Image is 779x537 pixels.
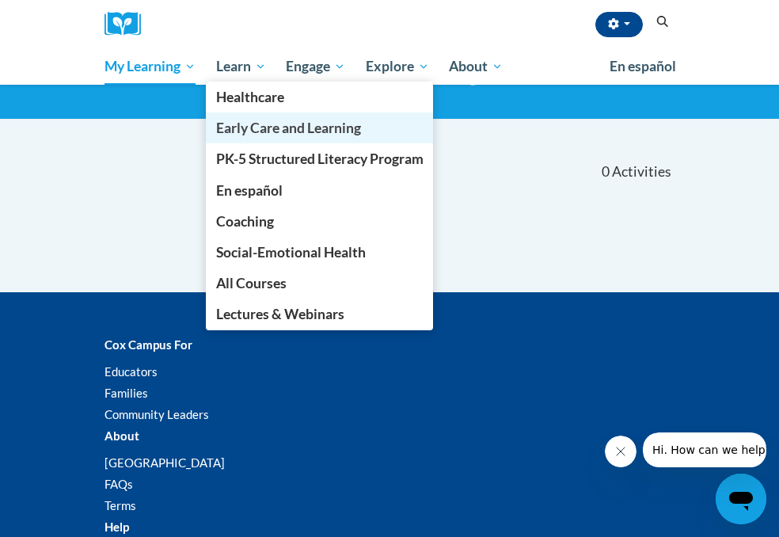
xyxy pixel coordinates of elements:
[216,182,283,199] span: En español
[439,48,514,85] a: About
[206,48,276,85] a: Learn
[366,57,429,76] span: Explore
[610,58,676,74] span: En español
[104,455,225,470] a: [GEOGRAPHIC_DATA]
[206,206,434,237] a: Coaching
[104,57,196,76] span: My Learning
[216,275,287,291] span: All Courses
[216,213,274,230] span: Coaching
[216,306,344,322] span: Lectures & Webinars
[286,57,345,76] span: Engage
[206,143,434,174] a: PK-5 Structured Literacy Program
[104,520,129,534] b: Help
[206,237,434,268] a: Social-Emotional Health
[216,89,284,105] span: Healthcare
[9,11,128,24] span: Hi. How can we help?
[104,477,133,491] a: FAQs
[206,82,434,112] a: Healthcare
[93,48,686,85] div: Main menu
[216,120,361,136] span: Early Care and Learning
[612,163,671,181] span: Activities
[104,407,209,421] a: Community Leaders
[206,112,434,143] a: Early Care and Learning
[206,299,434,329] a: Lectures & Webinars
[216,150,424,167] span: PK-5 Structured Literacy Program
[449,57,503,76] span: About
[599,50,686,83] a: En español
[355,48,439,85] a: Explore
[602,163,610,181] span: 0
[595,12,643,37] button: Account Settings
[716,474,766,524] iframe: Button to launch messaging window
[605,436,636,467] iframe: Close message
[104,428,139,443] b: About
[216,57,266,76] span: Learn
[104,386,148,400] a: Families
[104,12,152,36] a: Cox Campus
[216,244,366,261] span: Social-Emotional Health
[643,432,766,467] iframe: Message from company
[206,268,434,299] a: All Courses
[94,48,206,85] a: My Learning
[206,175,434,206] a: En español
[104,337,192,352] b: Cox Campus For
[104,12,152,36] img: Logo brand
[104,498,136,512] a: Terms
[275,48,355,85] a: Engage
[104,364,158,379] a: Educators
[651,13,674,32] button: Search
